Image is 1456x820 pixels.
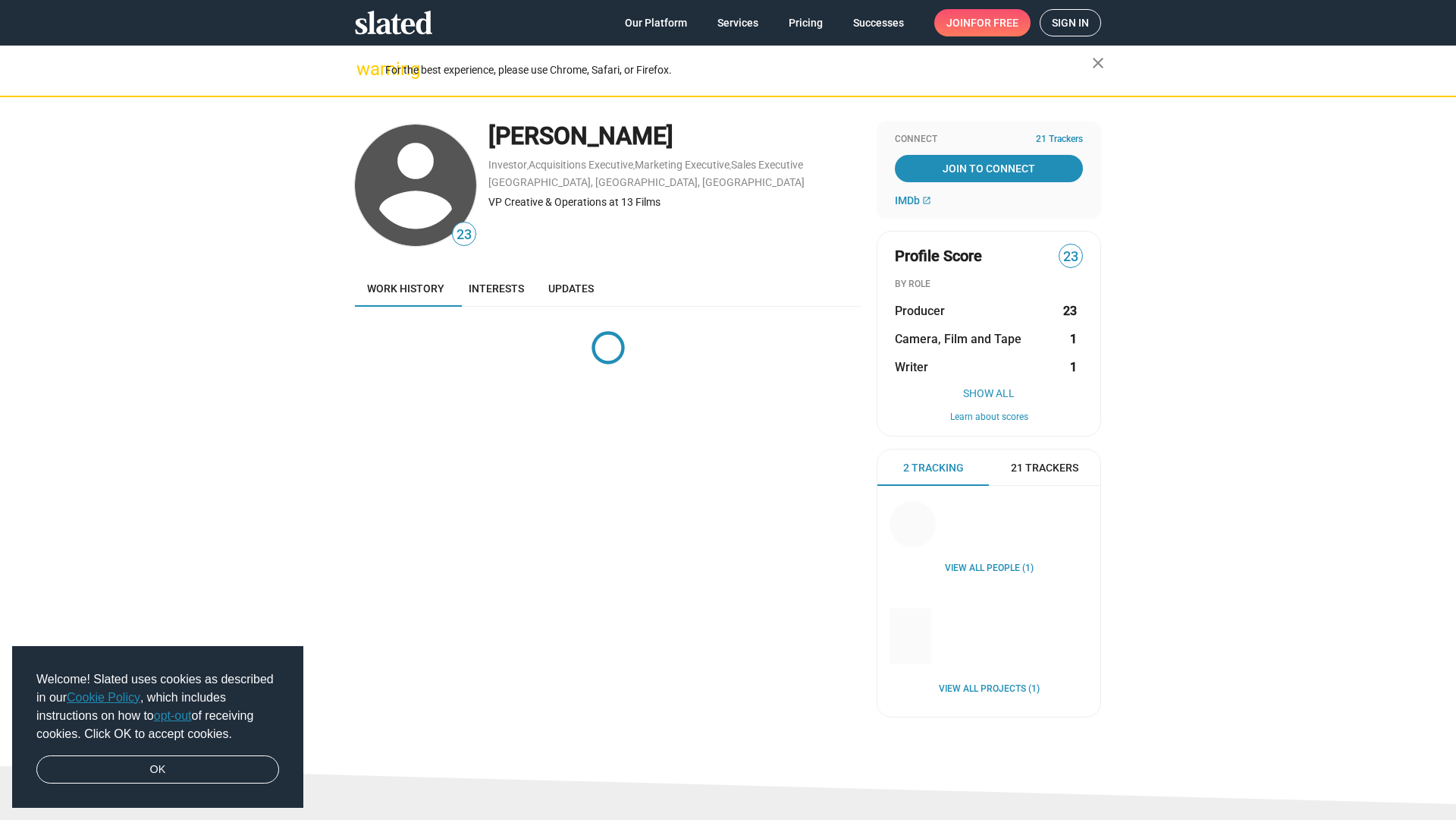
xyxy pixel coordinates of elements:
span: Camera, Film and Tape [895,331,1021,347]
a: Join To Connect [895,155,1083,182]
a: Acquisitions Executive [529,159,633,171]
span: IMDb [895,194,920,207]
span: Producer [895,303,945,319]
button: Show All [895,387,1083,399]
div: Connect [895,134,1083,146]
span: Pricing [789,9,823,36]
span: Work history [367,282,444,295]
span: for free [971,9,1018,36]
a: Interests [457,270,536,307]
a: Investor [488,159,527,171]
span: Join [946,9,1018,36]
div: cookieconsent [12,646,303,809]
span: 23 [453,225,475,245]
a: Pricing [777,9,835,36]
span: Successes [853,9,904,36]
strong: 23 [1063,303,1077,319]
span: 23 [1059,247,1082,267]
span: Updates [548,282,594,295]
span: Interests [469,282,524,295]
div: [PERSON_NAME] [488,120,861,153]
a: Work history [355,270,457,307]
a: Cookie Policy [67,691,140,704]
a: dismiss cookie message [36,755,279,784]
strong: 1 [1070,359,1077,375]
a: Our Platform [613,9,699,36]
span: Profile Score [895,246,982,266]
a: Services [705,9,770,36]
div: VP Creative & Operations at 13 Films [488,195,861,210]
a: IMDb [895,194,931,207]
span: 21 Trackers [1011,461,1078,475]
strong: 1 [1070,331,1077,347]
span: , [730,162,731,170]
mat-icon: close [1089,54,1107,72]
a: Successes [841,9,916,36]
span: Services [717,9,758,36]
a: Sign in [1040,9,1101,36]
a: [GEOGRAPHIC_DATA], [GEOGRAPHIC_DATA], [GEOGRAPHIC_DATA] [488,176,805,188]
a: Marketing Executive [635,159,730,171]
a: opt-out [154,709,192,722]
button: Learn about scores [895,412,1083,424]
mat-icon: open_in_new [922,196,931,205]
a: View all Projects (1) [939,683,1040,695]
a: Sales Executive [731,159,803,171]
span: Our Platform [625,9,687,36]
span: Writer [895,359,928,375]
span: 21 Trackers [1036,134,1083,146]
span: Sign in [1052,10,1089,36]
a: Updates [536,270,606,307]
span: 2 Tracking [903,461,964,475]
div: For the best experience, please use Chrome, Safari, or Firefox. [385,60,1092,80]
mat-icon: warning [356,60,375,78]
span: , [527,162,529,170]
span: Welcome! Slated uses cookies as described in our , which includes instructions on how to of recei... [36,670,279,743]
a: Joinfor free [934,9,1031,36]
a: View all People (1) [945,563,1034,575]
div: BY ROLE [895,279,1083,291]
span: Join To Connect [898,155,1080,182]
